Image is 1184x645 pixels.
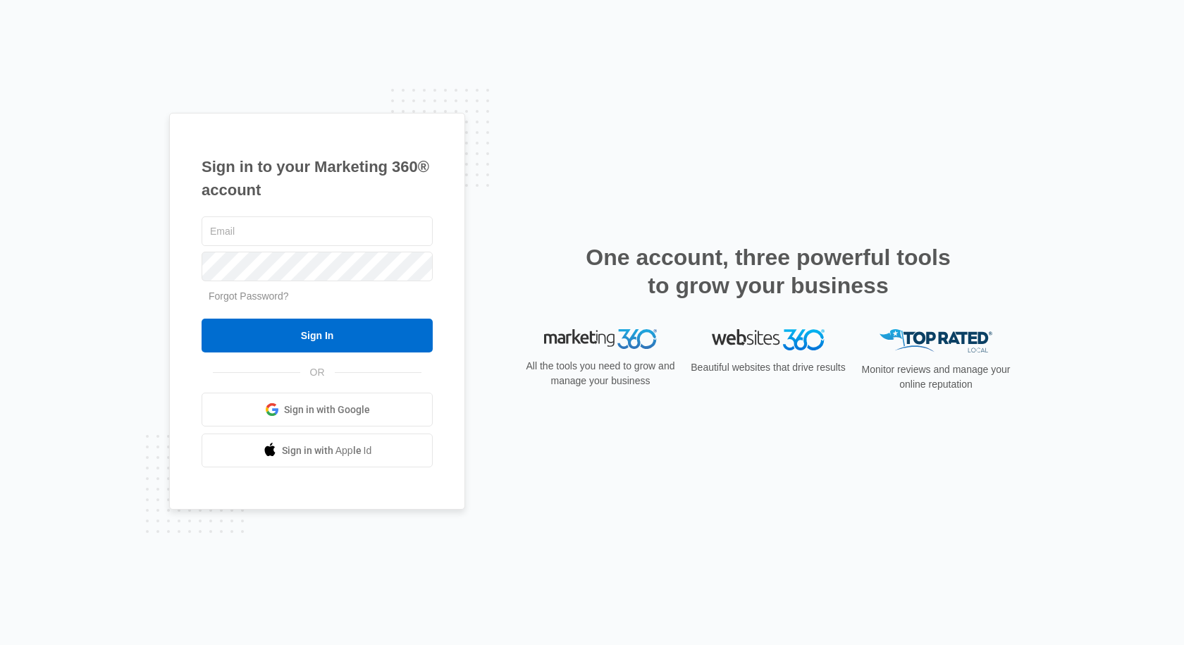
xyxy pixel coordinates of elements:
p: Monitor reviews and manage your online reputation [857,362,1015,392]
input: Sign In [202,319,433,352]
p: Beautiful websites that drive results [689,360,847,375]
img: Marketing 360 [544,329,657,349]
h2: One account, three powerful tools to grow your business [581,243,955,300]
input: Email [202,216,433,246]
a: Sign in with Google [202,393,433,426]
span: Sign in with Google [284,403,370,417]
img: Top Rated Local [880,329,992,352]
img: Websites 360 [712,329,825,350]
span: OR [300,365,335,380]
h1: Sign in to your Marketing 360® account [202,155,433,202]
p: All the tools you need to grow and manage your business [522,359,679,388]
a: Sign in with Apple Id [202,434,433,467]
span: Sign in with Apple Id [282,443,372,458]
a: Forgot Password? [209,290,289,302]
